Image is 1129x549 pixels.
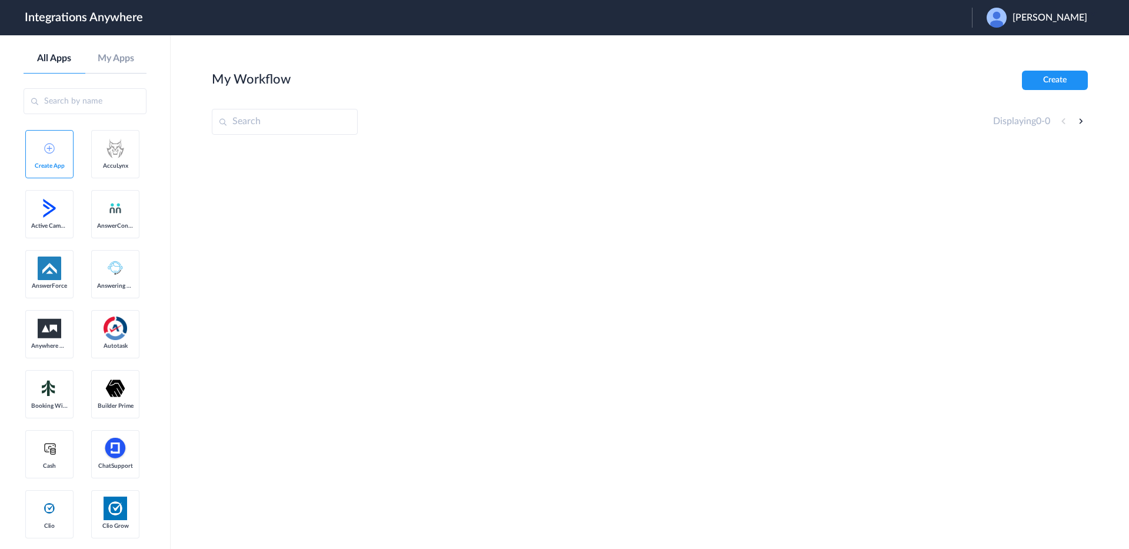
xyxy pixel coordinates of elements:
[44,143,55,154] img: add-icon.svg
[42,441,57,455] img: cash-logo.svg
[38,378,61,399] img: Setmore_Logo.svg
[31,282,68,290] span: AnswerForce
[987,8,1007,28] img: user.png
[97,402,134,410] span: Builder Prime
[1045,117,1050,126] span: 0
[31,342,68,350] span: Anywhere Works
[38,197,61,220] img: active-campaign-logo.svg
[38,257,61,280] img: af-app-logo.svg
[97,222,134,229] span: AnswerConnect
[104,377,127,400] img: builder-prime-logo.svg
[85,53,147,64] a: My Apps
[31,402,68,410] span: Booking Widget
[97,463,134,470] span: ChatSupport
[31,463,68,470] span: Cash
[97,162,134,169] span: AccuLynx
[38,319,61,338] img: aww.png
[24,88,146,114] input: Search by name
[1022,71,1088,90] button: Create
[31,222,68,229] span: Active Campaign
[104,317,127,340] img: autotask.png
[104,437,127,460] img: chatsupport-icon.svg
[1036,117,1041,126] span: 0
[104,137,127,160] img: acculynx-logo.svg
[104,257,127,280] img: Answering_service.png
[31,162,68,169] span: Create App
[24,53,85,64] a: All Apps
[212,109,358,135] input: Search
[1013,12,1087,24] span: [PERSON_NAME]
[97,282,134,290] span: Answering Service
[42,501,56,515] img: clio-logo.svg
[993,116,1050,127] h4: Displaying -
[25,11,143,25] h1: Integrations Anywhere
[108,201,122,215] img: answerconnect-logo.svg
[212,72,291,87] h2: My Workflow
[104,497,127,520] img: Clio.jpg
[31,523,68,530] span: Clio
[97,523,134,530] span: Clio Grow
[97,342,134,350] span: Autotask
